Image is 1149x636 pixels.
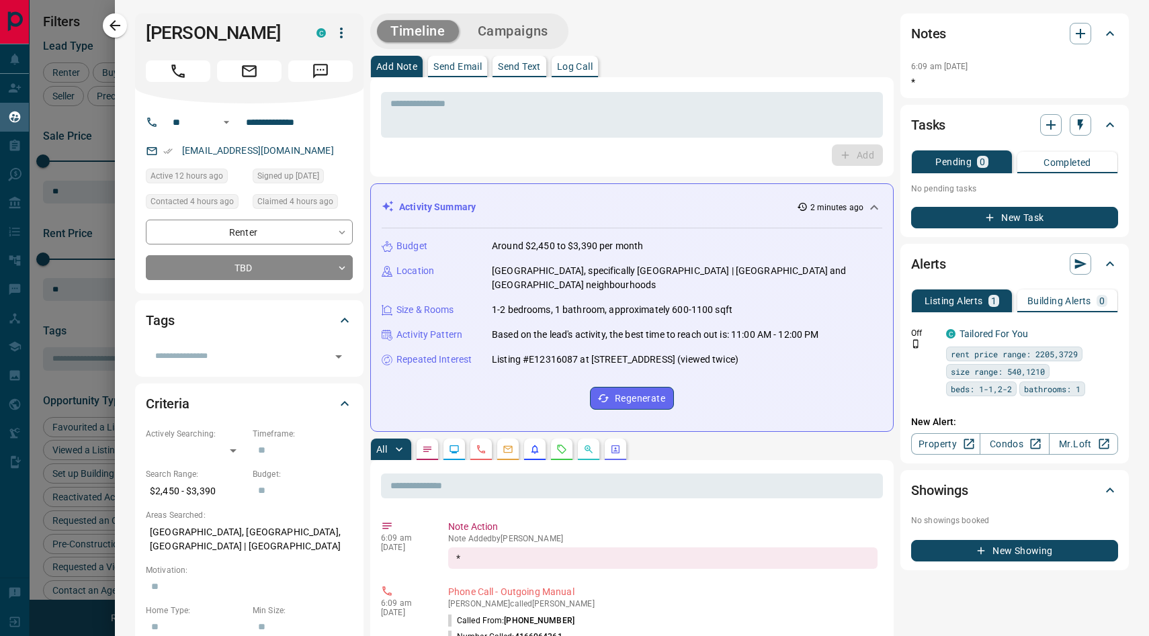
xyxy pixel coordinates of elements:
[433,62,482,71] p: Send Email
[399,200,476,214] p: Activity Summary
[448,599,878,608] p: [PERSON_NAME] called [PERSON_NAME]
[381,598,428,608] p: 6:09 am
[935,157,972,167] p: Pending
[288,60,353,82] span: Message
[1024,382,1080,396] span: bathrooms: 1
[376,445,387,454] p: All
[980,433,1049,455] a: Condos
[503,444,513,455] svg: Emails
[557,62,593,71] p: Log Call
[146,304,353,336] div: Tags
[951,365,1045,378] span: size range: 540,1210
[146,60,210,82] span: Call
[146,428,246,440] p: Actively Searching:
[492,264,882,292] p: [GEOGRAPHIC_DATA], specifically [GEOGRAPHIC_DATA] | [GEOGRAPHIC_DATA] and [GEOGRAPHIC_DATA] neigh...
[146,564,353,576] p: Motivation:
[146,604,246,617] p: Home Type:
[464,20,562,42] button: Campaigns
[381,543,428,552] p: [DATE]
[492,353,738,367] p: Listing #E12316087 at [STREET_ADDRESS] (viewed twice)
[911,339,921,349] svg: Push Notification Only
[376,62,417,71] p: Add Note
[911,433,980,455] a: Property
[492,303,732,317] p: 1-2 bedrooms, 1 bathroom, approximately 600-1100 sqft
[448,585,878,599] p: Phone Call - Outgoing Manual
[504,616,574,625] span: [PHONE_NUMBER]
[911,415,1118,429] p: New Alert:
[951,382,1012,396] span: beds: 1-1,2-2
[381,533,428,543] p: 6:09 am
[253,604,353,617] p: Min Size:
[146,393,189,414] h2: Criteria
[911,114,945,136] h2: Tasks
[422,444,433,455] svg: Notes
[182,145,334,156] a: [EMAIL_ADDRESS][DOMAIN_NAME]
[449,444,460,455] svg: Lead Browsing Activity
[911,62,968,71] p: 6:09 am [DATE]
[911,179,1118,199] p: No pending tasks
[377,20,459,42] button: Timeline
[583,444,594,455] svg: Opportunities
[146,169,246,187] div: Mon Aug 18 2025
[810,201,863,214] p: 2 minutes ago
[146,468,246,480] p: Search Range:
[146,194,246,213] div: Tue Aug 19 2025
[1099,296,1105,306] p: 0
[476,444,486,455] svg: Calls
[980,157,985,167] p: 0
[492,239,643,253] p: Around $2,450 to $3,390 per month
[911,480,968,501] h2: Showings
[911,207,1118,228] button: New Task
[218,114,235,130] button: Open
[217,60,282,82] span: Email
[590,387,674,410] button: Regenerate
[329,347,348,366] button: Open
[253,169,353,187] div: Fri Feb 21 2025
[316,28,326,38] div: condos.ca
[146,388,353,420] div: Criteria
[146,22,296,44] h1: [PERSON_NAME]
[610,444,621,455] svg: Agent Actions
[1049,433,1118,455] a: Mr.Loft
[498,62,541,71] p: Send Text
[911,23,946,44] h2: Notes
[396,264,434,278] p: Location
[146,310,174,331] h2: Tags
[1044,158,1091,167] p: Completed
[991,296,996,306] p: 1
[925,296,983,306] p: Listing Alerts
[448,615,574,627] p: Called From:
[448,520,878,534] p: Note Action
[257,195,333,208] span: Claimed 4 hours ago
[381,608,428,617] p: [DATE]
[163,146,173,156] svg: Email Verified
[911,248,1118,280] div: Alerts
[1027,296,1091,306] p: Building Alerts
[253,468,353,480] p: Budget:
[253,428,353,440] p: Timeframe:
[911,540,1118,561] button: New Showing
[253,194,353,213] div: Tue Aug 19 2025
[911,17,1118,50] div: Notes
[146,220,353,244] div: Renter
[151,195,234,208] span: Contacted 4 hours ago
[146,509,353,521] p: Areas Searched:
[382,195,882,220] div: Activity Summary2 minutes ago
[946,329,955,338] div: condos.ca
[396,239,427,253] p: Budget
[151,169,223,183] span: Active 12 hours ago
[396,303,454,317] p: Size & Rooms
[146,521,353,557] p: [GEOGRAPHIC_DATA], [GEOGRAPHIC_DATA], [GEOGRAPHIC_DATA] | [GEOGRAPHIC_DATA]
[257,169,319,183] span: Signed up [DATE]
[146,480,246,502] p: $2,450 - $3,390
[146,255,353,280] div: TBD
[396,328,462,342] p: Activity Pattern
[492,328,819,342] p: Based on the lead's activity, the best time to reach out is: 11:00 AM - 12:00 PM
[960,328,1028,339] a: Tailored For You
[396,353,472,367] p: Repeated Interest
[911,109,1118,141] div: Tasks
[911,327,938,339] p: Off
[556,444,567,455] svg: Requests
[448,534,878,543] p: Note Added by [PERSON_NAME]
[951,347,1078,361] span: rent price range: 2205,3729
